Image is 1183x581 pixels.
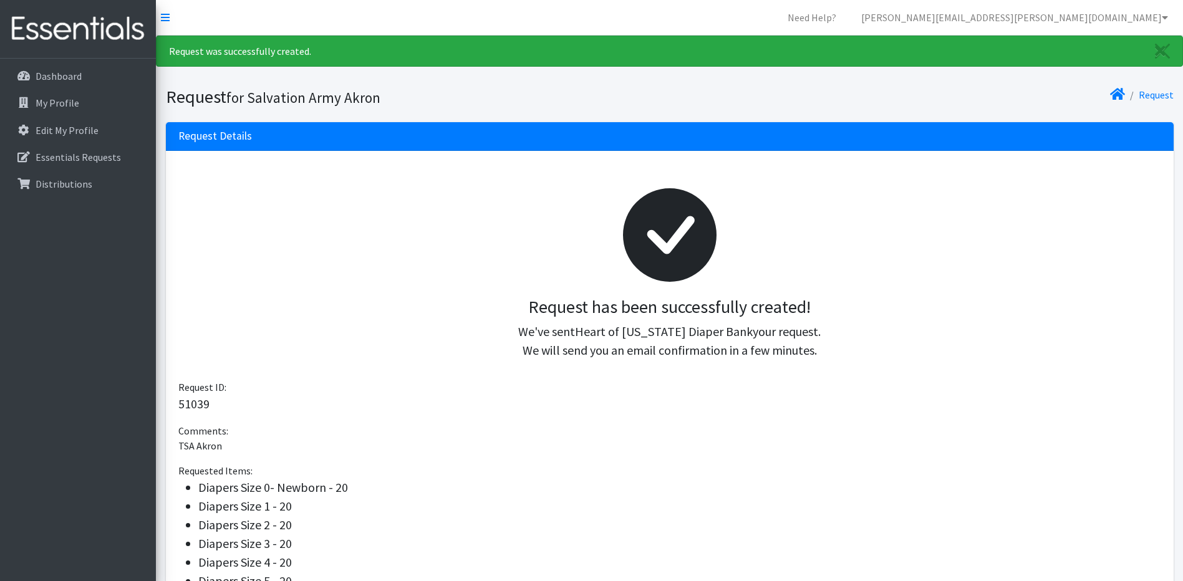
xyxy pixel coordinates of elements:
[5,90,151,115] a: My Profile
[198,497,1161,516] li: Diapers Size 1 - 20
[5,8,151,50] img: HumanEssentials
[36,151,121,163] p: Essentials Requests
[1139,89,1174,101] a: Request
[226,89,380,107] small: for Salvation Army Akron
[1142,36,1182,66] a: Close
[178,381,226,393] span: Request ID:
[178,464,253,477] span: Requested Items:
[188,322,1151,360] p: We've sent your request. We will send you an email confirmation in a few minutes.
[851,5,1178,30] a: [PERSON_NAME][EMAIL_ADDRESS][PERSON_NAME][DOMAIN_NAME]
[36,178,92,190] p: Distributions
[5,64,151,89] a: Dashboard
[156,36,1183,67] div: Request was successfully created.
[166,86,665,108] h1: Request
[178,438,1161,453] p: TSA Akron
[198,553,1161,572] li: Diapers Size 4 - 20
[198,478,1161,497] li: Diapers Size 0- Newborn - 20
[36,70,82,82] p: Dashboard
[178,395,1161,413] p: 51039
[36,97,79,109] p: My Profile
[198,534,1161,553] li: Diapers Size 3 - 20
[198,516,1161,534] li: Diapers Size 2 - 20
[36,124,99,137] p: Edit My Profile
[5,118,151,143] a: Edit My Profile
[778,5,846,30] a: Need Help?
[188,297,1151,318] h3: Request has been successfully created!
[178,130,252,143] h3: Request Details
[575,324,753,339] span: Heart of [US_STATE] Diaper Bank
[5,171,151,196] a: Distributions
[5,145,151,170] a: Essentials Requests
[178,425,228,437] span: Comments:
